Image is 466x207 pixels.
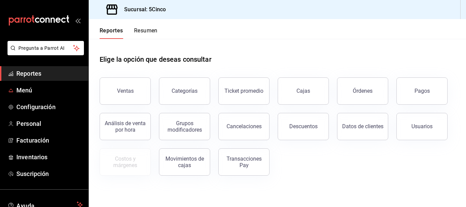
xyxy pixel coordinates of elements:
[100,148,151,176] button: Contrata inventarios para ver este reporte
[223,156,265,168] div: Transacciones Pay
[117,88,134,94] div: Ventas
[278,77,329,105] button: Cajas
[159,148,210,176] button: Movimientos de cajas
[224,88,263,94] div: Ticket promedio
[8,41,84,55] button: Pregunta a Parrot AI
[159,113,210,140] button: Grupos modificadores
[18,45,73,52] span: Pregunta a Parrot AI
[104,120,146,133] div: Análisis de venta por hora
[159,77,210,105] button: Categorías
[16,152,83,162] span: Inventarios
[218,77,270,105] button: Ticket promedio
[5,49,84,57] a: Pregunta a Parrot AI
[134,27,158,39] button: Resumen
[342,123,383,130] div: Datos de clientes
[353,88,373,94] div: Órdenes
[100,27,123,39] button: Reportes
[16,86,83,95] span: Menú
[100,54,212,64] h1: Elige la opción que deseas consultar
[278,113,329,140] button: Descuentos
[337,77,388,105] button: Órdenes
[163,120,206,133] div: Grupos modificadores
[100,113,151,140] button: Análisis de venta por hora
[75,18,81,23] button: open_drawer_menu
[163,156,206,168] div: Movimientos de cajas
[172,88,198,94] div: Categorías
[16,169,83,178] span: Suscripción
[100,77,151,105] button: Ventas
[337,113,388,140] button: Datos de clientes
[289,123,318,130] div: Descuentos
[16,136,83,145] span: Facturación
[16,69,83,78] span: Reportes
[414,88,430,94] div: Pagos
[227,123,262,130] div: Cancelaciones
[396,77,448,105] button: Pagos
[296,88,310,94] div: Cajas
[411,123,433,130] div: Usuarios
[16,102,83,112] span: Configuración
[218,148,270,176] button: Transacciones Pay
[16,119,83,128] span: Personal
[396,113,448,140] button: Usuarios
[218,113,270,140] button: Cancelaciones
[119,5,166,14] h3: Sucursal: 5Cinco
[104,156,146,168] div: Costos y márgenes
[100,27,158,39] div: navigation tabs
